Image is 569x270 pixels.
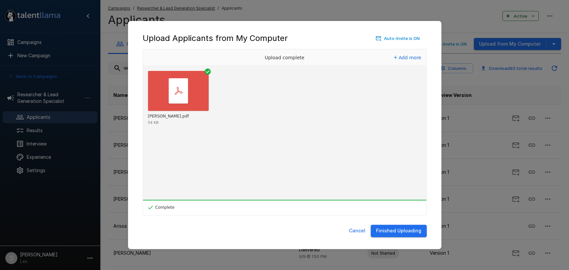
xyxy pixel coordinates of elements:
[143,200,426,200] div: 100%
[399,55,421,60] span: Add more
[143,33,427,44] div: Upload Applicants from My Computer
[143,49,427,215] div: Uppy Dashboard
[374,33,421,44] button: Auto-Invite is ON
[148,205,175,209] div: Complete
[371,225,427,237] button: Finished Uploading
[391,53,424,62] button: Add more files
[235,49,335,66] div: Upload complete
[148,121,159,125] div: 54 KB
[148,114,189,119] div: Juvimer Espinosa.pdf
[346,225,368,237] button: Cancel
[143,200,176,215] div: Complete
